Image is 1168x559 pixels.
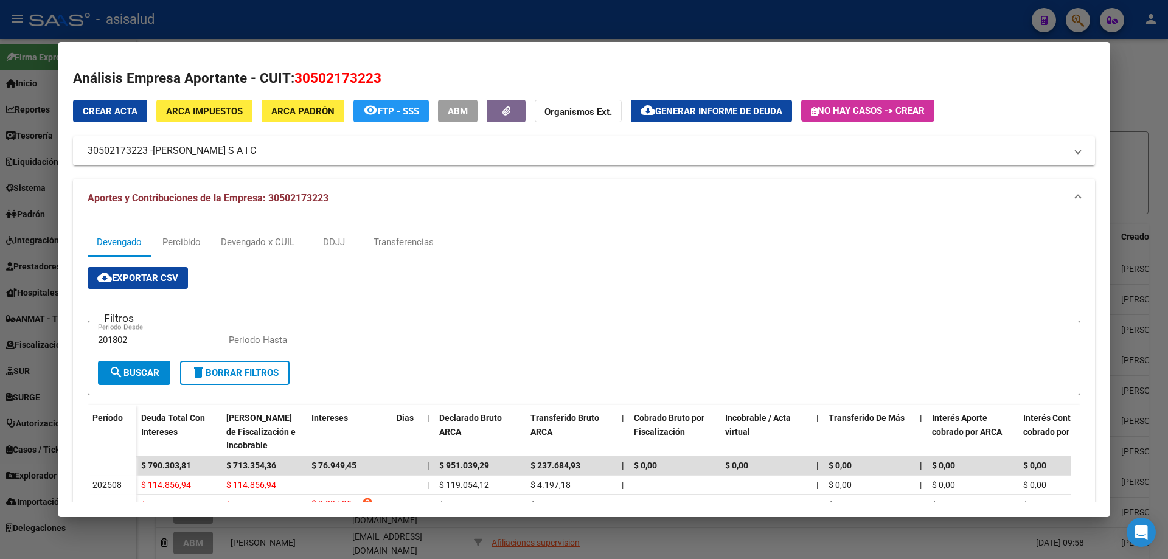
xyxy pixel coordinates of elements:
span: $ 0,00 [725,460,748,470]
datatable-header-cell: Intereses [307,405,392,459]
button: Crear Acta [73,100,147,122]
span: | [622,413,624,423]
datatable-header-cell: Interés Contribución cobrado por ARCA [1018,405,1110,459]
mat-panel-title: 30502173223 - [88,144,1066,158]
div: Devengado x CUIL [221,235,294,249]
div: DDJJ [323,235,345,249]
span: FTP - SSS [378,106,419,117]
span: | [816,460,819,470]
span: Crear Acta [83,106,137,117]
span: ARCA Padrón [271,106,335,117]
h3: Filtros [98,311,140,325]
span: | [816,480,818,490]
div: Transferencias [374,235,434,249]
datatable-header-cell: Deuda Bruta Neto de Fiscalización e Incobrable [221,405,307,459]
span: Buscar [109,367,159,378]
i: help [361,497,374,509]
span: $ 0,00 [530,500,554,510]
span: Interés Aporte cobrado por ARCA [932,413,1002,437]
span: | [920,500,922,510]
button: Exportar CSV [88,267,188,289]
span: No hay casos -> Crear [811,105,925,116]
span: $ 0,00 [932,460,955,470]
button: Generar informe de deuda [631,100,792,122]
mat-expansion-panel-header: 30502173223 -[PERSON_NAME] S A I C [73,136,1095,165]
datatable-header-cell: | [915,405,927,459]
span: [PERSON_NAME] de Fiscalización e Incobrable [226,413,296,451]
div: Devengado [97,235,142,249]
datatable-header-cell: Transferido De Más [824,405,915,459]
mat-expansion-panel-header: Aportes y Contribuciones de la Empresa: 30502173223 [73,179,1095,218]
span: $ 121.399,09 [141,500,191,510]
span: Período [92,413,123,423]
span: ABM [448,106,468,117]
span: $ 118.361,14 [226,500,276,510]
span: | [920,480,922,490]
span: $ 3.037,95 [311,497,352,513]
button: Borrar Filtros [180,361,290,385]
span: $ 0,00 [932,500,955,510]
strong: Organismos Ext. [544,106,612,117]
datatable-header-cell: Interés Aporte cobrado por ARCA [927,405,1018,459]
mat-icon: remove_red_eye [363,103,378,117]
span: $ 0,00 [829,500,852,510]
span: | [427,413,429,423]
span: | [427,460,429,470]
mat-icon: delete [191,365,206,380]
span: 202508 [92,480,122,490]
span: $ 0,00 [1023,460,1046,470]
span: | [622,500,624,510]
button: Buscar [98,361,170,385]
button: ARCA Impuestos [156,100,252,122]
h2: Análisis Empresa Aportante - CUIT: [73,68,1095,89]
span: $ 0,00 [1023,480,1046,490]
span: Borrar Filtros [191,367,279,378]
button: Organismos Ext. [535,100,622,122]
span: $ 0,00 [932,480,955,490]
span: $ 0,00 [829,480,852,490]
button: No hay casos -> Crear [801,100,934,122]
datatable-header-cell: | [422,405,434,459]
mat-icon: cloud_download [97,270,112,285]
span: 28 [397,500,406,510]
span: $ 119.054,12 [439,480,489,490]
span: Transferido De Más [829,413,905,423]
span: | [427,480,429,490]
span: Interés Contribución cobrado por ARCA [1023,413,1102,437]
datatable-header-cell: Incobrable / Acta virtual [720,405,812,459]
span: 30502173223 [294,70,381,86]
span: $ 76.949,45 [311,460,356,470]
span: Exportar CSV [97,273,178,283]
mat-icon: cloud_download [641,103,655,117]
span: $ 237.684,93 [530,460,580,470]
span: | [816,413,819,423]
span: Generar informe de deuda [655,106,782,117]
span: $ 114.856,94 [141,480,191,490]
span: | [920,413,922,423]
span: $ 713.354,36 [226,460,276,470]
span: 202507 [92,501,122,510]
span: $ 0,00 [829,460,852,470]
span: Declarado Bruto ARCA [439,413,502,437]
span: $ 0,00 [1023,500,1046,510]
span: | [622,480,624,490]
span: Intereses [311,413,348,423]
span: | [622,460,624,470]
datatable-header-cell: Declarado Bruto ARCA [434,405,526,459]
span: | [427,500,429,510]
span: Cobrado Bruto por Fiscalización [634,413,704,437]
mat-icon: search [109,365,123,380]
span: $ 951.039,29 [439,460,489,470]
span: $ 0,00 [634,460,657,470]
span: Dias [397,413,414,423]
datatable-header-cell: | [812,405,824,459]
span: Transferido Bruto ARCA [530,413,599,437]
span: ARCA Impuestos [166,106,243,117]
span: $ 114.856,94 [226,480,276,490]
span: $ 118.361,14 [439,500,489,510]
datatable-header-cell: Cobrado Bruto por Fiscalización [629,405,720,459]
button: ABM [438,100,478,122]
span: Aportes y Contribuciones de la Empresa: 30502173223 [88,192,328,204]
span: $ 4.197,18 [530,480,571,490]
datatable-header-cell: Período [88,405,136,456]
